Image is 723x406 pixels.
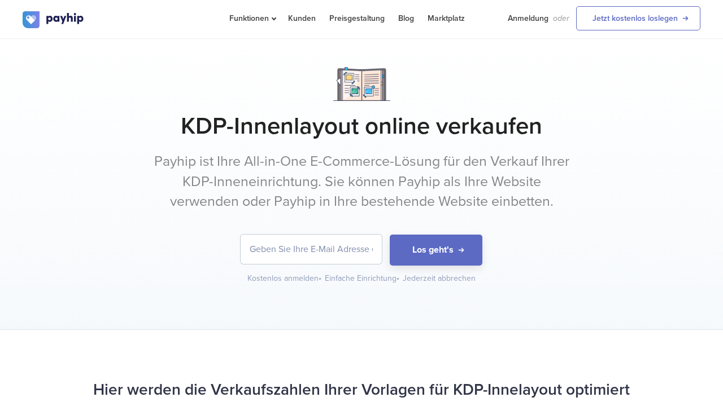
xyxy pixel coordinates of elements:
[325,273,400,284] div: Einfache Einrichtung
[23,11,85,28] img: logo.svg
[397,273,399,283] span: •
[150,152,573,212] p: Payhip ist Ihre All-in-One E-Commerce-Lösung für den Verkauf Ihrer KDP-Inneneinrichtung. Sie könn...
[241,235,382,264] input: Geben Sie Ihre E-Mail Adresse ein
[390,235,482,266] button: Los geht's
[23,375,700,405] h2: Hier werden die Verkaufszahlen Ihrer Vorlagen für KDP-Innelayout optimiert
[319,273,321,283] span: •
[229,14,275,23] span: Funktionen
[576,6,700,30] a: Jetzt kostenlos loslegen
[403,273,476,284] div: Jederzeit abbrechen
[333,67,390,101] img: Notebook.png
[247,273,323,284] div: Kostenlos anmelden
[23,112,700,140] h1: KDP-Innenlayout online verkaufen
